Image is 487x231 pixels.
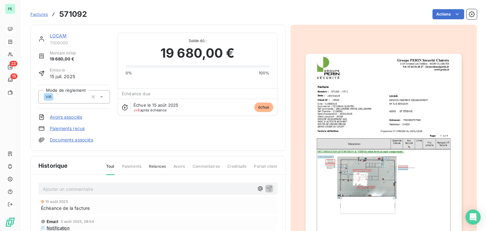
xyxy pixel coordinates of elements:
[432,9,464,19] button: Actions
[50,50,76,56] span: Montant initial
[41,205,90,211] span: Échéance de la facture
[227,164,247,174] span: Creditsafe
[50,40,110,45] span: T009000
[133,108,140,112] span: J+6
[30,12,48,17] span: Factures
[254,103,273,112] span: échue
[50,125,85,132] a: Paiements reçus
[59,9,87,20] h3: 571092
[122,91,151,96] span: Échéance due
[160,44,235,63] span: 19 680,00 €
[254,164,277,174] span: Portail client
[50,73,75,80] span: 15 juil. 2025
[126,38,269,44] span: Solde dû :
[61,220,94,223] span: 5 août 2025, 08:54
[45,200,68,203] span: 15 août 2025
[122,164,141,174] span: Paiements
[5,217,15,227] img: Logo LeanPay
[149,164,166,174] span: Relances
[465,209,481,225] div: Open Intercom Messenger
[5,75,15,85] a: 15
[133,103,178,108] span: Échue le 15 août 2025
[47,219,58,224] span: Email
[50,33,67,38] a: LOCAM
[50,56,76,62] span: 19 680,00 €
[5,4,15,14] div: PE
[5,62,15,72] a: 23
[192,164,220,174] span: Commentaires
[133,108,167,112] span: après échéance
[173,164,185,174] span: Avoirs
[126,70,132,76] span: 0%
[10,73,17,79] span: 15
[30,11,48,17] a: Factures
[46,95,51,99] span: VIR
[46,225,70,230] span: Notification
[50,114,82,120] a: Avoirs associés
[50,137,93,143] a: Documents associés
[10,61,17,66] span: 23
[106,164,114,175] span: Tout
[50,67,75,73] span: Émise le
[38,161,68,170] span: Historique
[259,70,269,76] span: 100%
